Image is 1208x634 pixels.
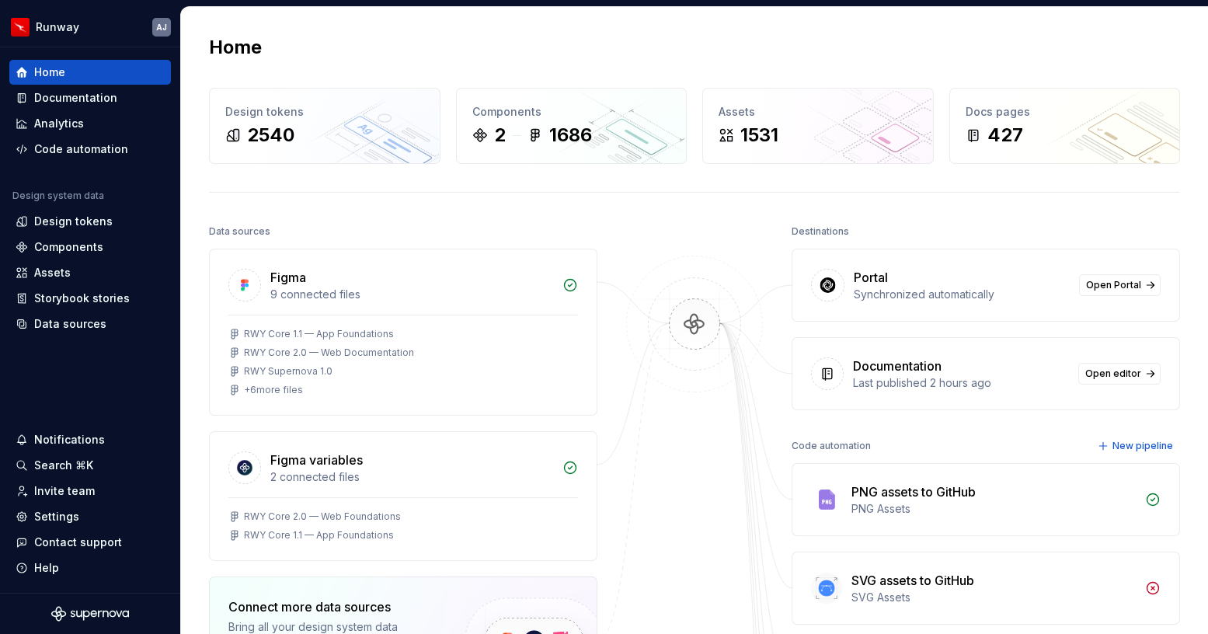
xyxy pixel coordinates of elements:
[1085,368,1141,380] span: Open editor
[1078,363,1161,385] a: Open editor
[456,88,688,164] a: Components21686
[949,88,1181,164] a: Docs pages427
[9,453,171,478] button: Search ⌘K
[244,384,303,396] div: + 6 more files
[209,88,440,164] a: Design tokens2540
[1093,435,1180,457] button: New pipeline
[9,260,171,285] a: Assets
[792,221,849,242] div: Destinations
[9,427,171,452] button: Notifications
[34,560,59,576] div: Help
[9,556,171,580] button: Help
[228,597,438,616] div: Connect more data sources
[34,316,106,332] div: Data sources
[854,287,1070,302] div: Synchronized automatically
[1086,279,1141,291] span: Open Portal
[51,606,129,622] svg: Supernova Logo
[36,19,79,35] div: Runway
[854,268,888,287] div: Portal
[209,431,597,561] a: Figma variables2 connected filesRWY Core 2.0 — Web FoundationsRWY Core 1.1 — App Foundations
[853,375,1069,391] div: Last published 2 hours ago
[34,141,128,157] div: Code automation
[1112,440,1173,452] span: New pipeline
[34,64,65,80] div: Home
[9,286,171,311] a: Storybook stories
[9,312,171,336] a: Data sources
[34,509,79,524] div: Settings
[9,60,171,85] a: Home
[270,287,553,302] div: 9 connected files
[225,104,424,120] div: Design tokens
[244,365,332,378] div: RWY Supernova 1.0
[9,235,171,260] a: Components
[851,501,1136,517] div: PNG Assets
[156,21,167,33] div: AJ
[3,10,177,44] button: RunwayAJ
[247,123,294,148] div: 2540
[987,123,1023,148] div: 427
[244,529,394,542] div: RWY Core 1.1 — App Foundations
[9,209,171,234] a: Design tokens
[851,571,974,590] div: SVG assets to GitHub
[244,510,401,523] div: RWY Core 2.0 — Web Foundations
[270,469,553,485] div: 2 connected files
[34,116,84,131] div: Analytics
[34,483,95,499] div: Invite team
[209,221,270,242] div: Data sources
[549,123,592,148] div: 1686
[209,35,262,60] h2: Home
[1079,274,1161,296] a: Open Portal
[34,90,117,106] div: Documentation
[244,347,414,359] div: RWY Core 2.0 — Web Documentation
[270,451,363,469] div: Figma variables
[9,479,171,503] a: Invite team
[9,111,171,136] a: Analytics
[34,239,103,255] div: Components
[270,268,306,287] div: Figma
[244,328,394,340] div: RWY Core 1.1 — App Foundations
[34,214,113,229] div: Design tokens
[9,504,171,529] a: Settings
[853,357,942,375] div: Documentation
[12,190,104,202] div: Design system data
[851,590,1136,605] div: SVG Assets
[11,18,30,37] img: 6b187050-a3ed-48aa-8485-808e17fcee26.png
[494,123,506,148] div: 2
[209,249,597,416] a: Figma9 connected filesRWY Core 1.1 — App FoundationsRWY Core 2.0 — Web DocumentationRWY Supernova...
[966,104,1164,120] div: Docs pages
[34,458,93,473] div: Search ⌘K
[9,530,171,555] button: Contact support
[34,265,71,280] div: Assets
[34,291,130,306] div: Storybook stories
[740,123,778,148] div: 1531
[472,104,671,120] div: Components
[851,482,976,501] div: PNG assets to GitHub
[9,137,171,162] a: Code automation
[34,535,122,550] div: Contact support
[719,104,917,120] div: Assets
[34,432,105,448] div: Notifications
[9,85,171,110] a: Documentation
[792,435,871,457] div: Code automation
[702,88,934,164] a: Assets1531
